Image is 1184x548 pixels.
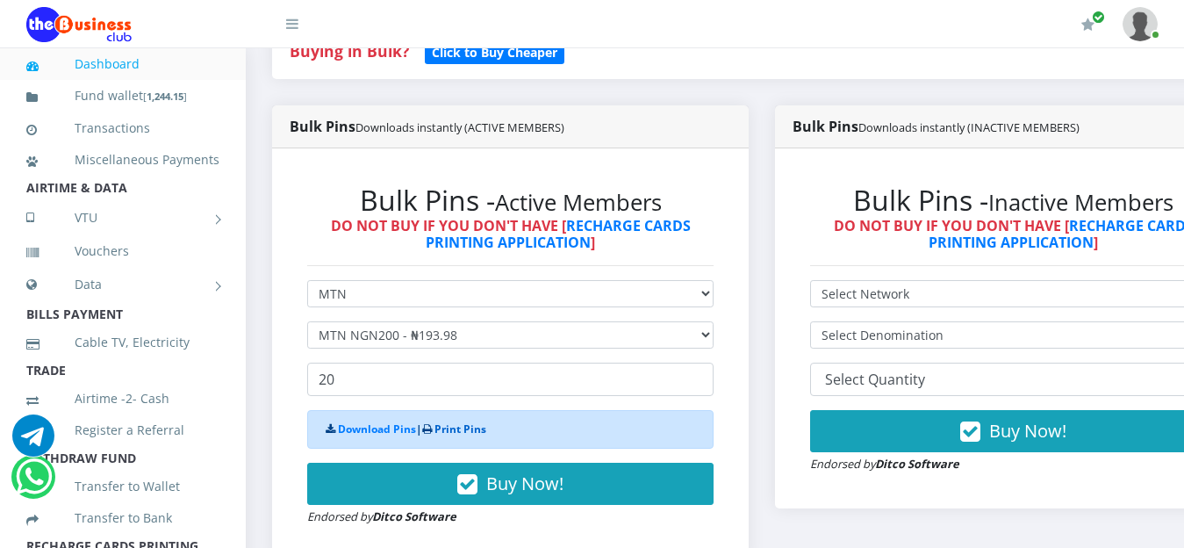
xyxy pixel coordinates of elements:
[26,76,219,117] a: Fund wallet[1,244.15]
[326,422,486,436] strong: |
[307,463,714,505] button: Buy Now!
[147,90,183,103] b: 1,244.15
[16,469,52,498] a: Chat for support
[26,379,219,419] a: Airtime -2- Cash
[432,44,557,61] b: Click to Buy Cheaper
[143,90,187,103] small: [ ]
[26,466,219,507] a: Transfer to Wallet
[307,508,456,524] small: Endorsed by
[372,508,456,524] strong: Ditco Software
[26,263,219,306] a: Data
[810,456,959,472] small: Endorsed by
[290,40,409,61] strong: Buying in Bulk?
[26,140,219,180] a: Miscellaneous Payments
[307,184,714,217] h2: Bulk Pins -
[26,231,219,271] a: Vouchers
[26,44,219,84] a: Dashboard
[26,196,219,240] a: VTU
[1092,11,1105,24] span: Renew/Upgrade Subscription
[307,363,714,396] input: Enter Quantity
[26,108,219,148] a: Transactions
[26,7,132,42] img: Logo
[495,187,662,218] small: Active Members
[26,498,219,538] a: Transfer to Bank
[875,456,959,472] strong: Ditco Software
[290,117,564,136] strong: Bulk Pins
[26,322,219,363] a: Cable TV, Electricity
[1081,18,1094,32] i: Renew/Upgrade Subscription
[793,117,1080,136] strong: Bulk Pins
[486,472,563,495] span: Buy Now!
[434,422,486,436] a: Print Pins
[355,119,564,135] small: Downloads instantly (ACTIVE MEMBERS)
[12,428,54,457] a: Chat for support
[1123,7,1158,41] img: User
[989,419,1066,443] span: Buy Now!
[331,216,691,252] strong: DO NOT BUY IF YOU DON'T HAVE [ ]
[426,216,691,252] a: RECHARGE CARDS PRINTING APPLICATION
[26,410,219,451] a: Register a Referral
[858,119,1080,135] small: Downloads instantly (INACTIVE MEMBERS)
[338,422,416,436] a: Download Pins
[425,40,564,61] a: Click to Buy Cheaper
[988,187,1173,218] small: Inactive Members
